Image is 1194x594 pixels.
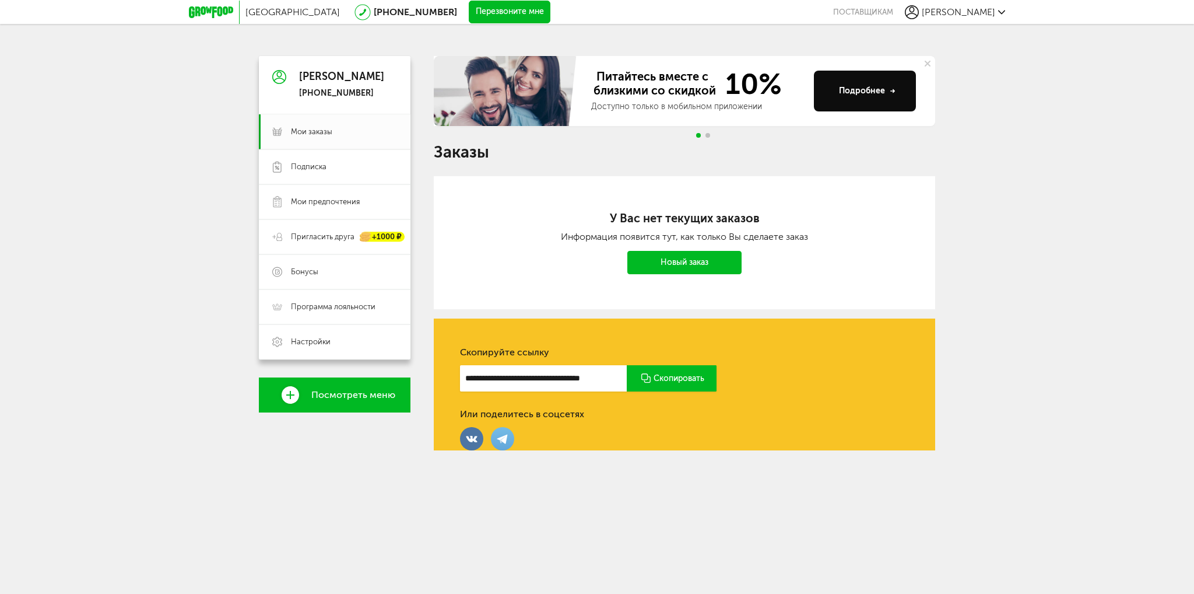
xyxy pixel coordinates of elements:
[259,219,410,254] a: Пригласить друга +1000 ₽
[434,56,580,126] img: family-banner.579af9d.jpg
[696,133,701,138] span: Go to slide 1
[480,211,889,225] h2: У Вас нет текущих заказов
[814,71,916,111] button: Подробнее
[434,145,935,160] h1: Заказы
[311,390,395,400] span: Посмотреть меню
[705,133,710,138] span: Go to slide 2
[374,6,457,18] a: [PHONE_NUMBER]
[839,85,895,97] div: Подробнее
[259,184,410,219] a: Мои предпочтения
[259,324,410,359] a: Настройки
[291,302,375,312] span: Программа лояльности
[259,114,410,149] a: Мои заказы
[299,88,384,99] div: [PHONE_NUMBER]
[299,71,384,83] div: [PERSON_NAME]
[291,127,332,137] span: Мои заказы
[460,347,909,358] div: Скопируйте ссылку
[718,69,782,99] span: 10%
[291,197,360,207] span: Мои предпочтения
[259,289,410,324] a: Программа лояльности
[291,232,354,242] span: Пригласить друга
[291,267,318,277] span: Бонусы
[245,6,340,18] span: [GEOGRAPHIC_DATA]
[291,337,331,347] span: Настройки
[480,231,889,242] div: Информация появится тут, как только Вы сделаете заказ
[591,101,805,113] div: Доступно только в мобильном приложении
[469,1,550,24] button: Перезвоните мне
[922,6,995,18] span: [PERSON_NAME]
[627,251,742,274] a: Новый заказ
[460,408,584,420] div: Или поделитесь в соцсетях
[259,149,410,184] a: Подписка
[291,162,326,172] span: Подписка
[591,69,718,99] span: Питайтесь вместе с близкими со скидкой
[259,254,410,289] a: Бонусы
[360,232,405,242] div: +1000 ₽
[259,378,410,413] a: Посмотреть меню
